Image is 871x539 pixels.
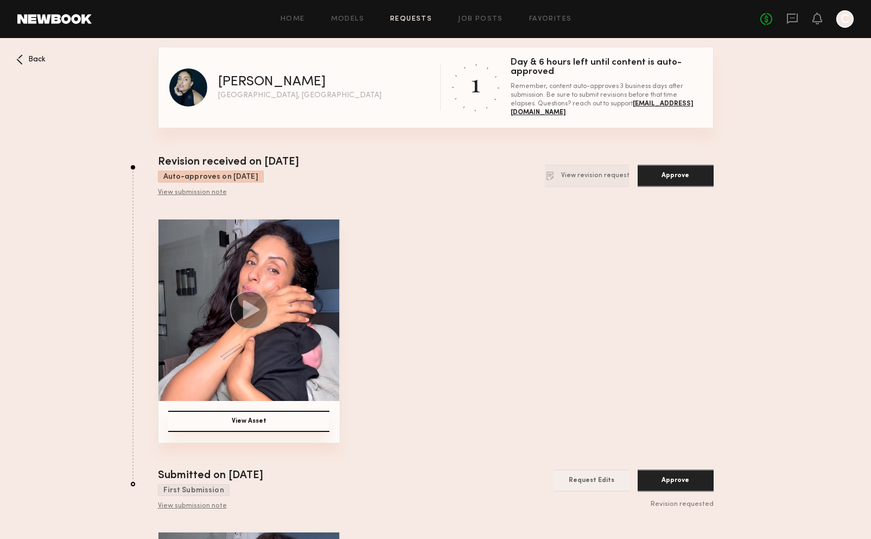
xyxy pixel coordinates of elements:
button: Approve [638,469,714,492]
button: View revision request [545,165,630,187]
div: View submission note [158,502,263,511]
div: Auto-approves on [DATE] [158,171,264,183]
img: Gloria E profile picture. [169,68,207,106]
a: Job Posts [458,16,503,23]
a: Home [281,16,305,23]
a: Models [331,16,364,23]
div: 1 [471,66,480,99]
button: Request Edits [554,469,630,492]
button: Approve [638,165,714,187]
a: Requests [390,16,432,23]
div: First Submission [158,484,230,496]
span: Back [28,56,46,64]
div: Remember, content auto-approves 3 business days after submission. Be sure to submit revisions bef... [511,82,702,117]
button: View Asset [168,411,329,432]
div: [PERSON_NAME] [218,76,326,89]
div: Revision received on [DATE] [158,154,299,171]
img: Asset [158,220,340,401]
div: Submitted on [DATE] [158,468,263,484]
div: [GEOGRAPHIC_DATA], [GEOGRAPHIC_DATA] [218,92,382,99]
div: Day & 6 hours left until content is auto-approved [511,58,702,77]
div: View submission note [158,189,299,197]
div: Revision requested [554,500,714,509]
a: Favorites [529,16,572,23]
a: C [836,10,854,28]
